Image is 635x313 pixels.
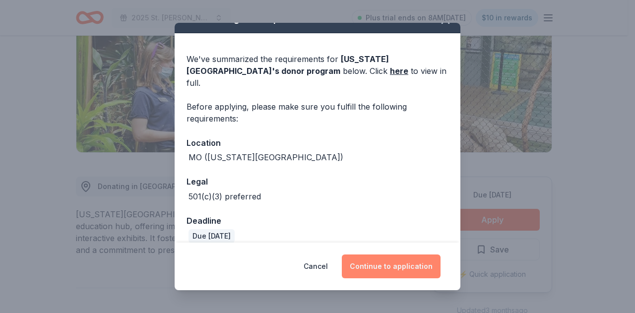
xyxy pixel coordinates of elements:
div: Deadline [187,214,448,227]
div: Location [187,136,448,149]
div: Legal [187,175,448,188]
div: Due [DATE] [189,229,235,243]
div: We've summarized the requirements for below. Click to view in full. [187,53,448,89]
button: Cancel [304,254,328,278]
div: MO ([US_STATE][GEOGRAPHIC_DATA]) [189,151,343,163]
div: Before applying, please make sure you fulfill the following requirements: [187,101,448,125]
a: here [390,65,408,77]
div: 501(c)(3) preferred [189,190,261,202]
button: Continue to application [342,254,441,278]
